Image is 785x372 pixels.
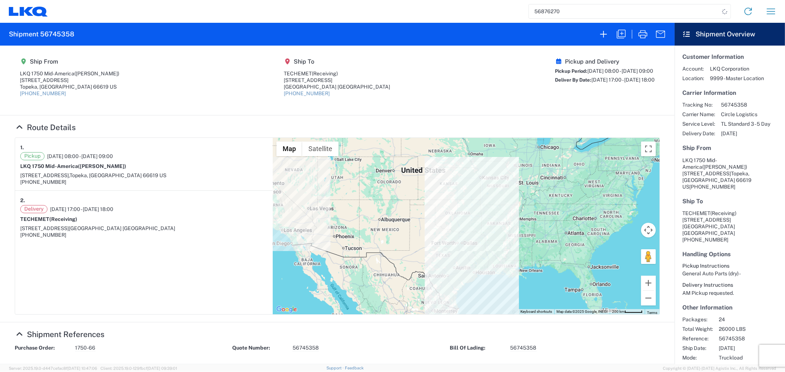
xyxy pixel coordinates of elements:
[641,142,656,156] button: Toggle fullscreen view
[302,142,339,156] button: Show satellite imagery
[719,316,782,323] span: 24
[719,335,782,342] span: 56745358
[641,276,656,290] button: Zoom in
[232,344,287,351] strong: Quote Number:
[555,58,655,65] h5: Pickup and Delivery
[682,157,717,170] span: LKQ 1750 Mid-America
[675,23,785,46] header: Shipment Overview
[682,157,777,190] address: Topeka, [GEOGRAPHIC_DATA] 66619 US
[20,196,25,205] strong: 2.
[682,290,777,296] div: AM Pickup requested.
[284,83,390,90] div: [GEOGRAPHIC_DATA] [GEOGRAPHIC_DATA]
[284,70,390,77] div: TECHEMET
[49,216,77,222] span: (Receiving)
[69,225,175,231] span: [GEOGRAPHIC_DATA] [GEOGRAPHIC_DATA]
[682,270,777,277] div: General Auto Parts (dry) -
[20,77,119,83] div: [STREET_ADDRESS]
[719,364,782,371] span: Agistix Truckload Services
[284,90,330,96] a: [PHONE_NUMBER]
[293,344,319,351] span: 56745358
[682,210,777,243] address: [GEOGRAPHIC_DATA] [GEOGRAPHIC_DATA]
[612,310,625,314] span: 200 km
[555,68,587,74] span: Pickup Period:
[663,365,776,372] span: Copyright © [DATE]-[DATE] Agistix Inc., All Rights Reserved
[556,310,608,314] span: Map data ©2025 Google, INEGI
[20,90,66,96] a: [PHONE_NUMBER]
[682,210,736,223] span: TECHEMET [STREET_ADDRESS]
[20,143,24,152] strong: 1.
[682,316,713,323] span: Packages:
[682,130,715,137] span: Delivery Date:
[70,172,166,178] span: Topeka, [GEOGRAPHIC_DATA] 66619 US
[591,77,655,83] span: [DATE] 17:00 - [DATE] 18:00
[682,101,715,108] span: Tracking No:
[682,364,713,371] span: Creator:
[682,53,777,60] h5: Customer Information
[47,153,113,160] span: [DATE] 08:00 - [DATE] 09:00
[682,65,704,72] span: Account:
[74,71,119,76] span: ([PERSON_NAME])
[20,70,119,77] div: LKQ 1750 Mid-America
[450,344,505,351] strong: Bill Of Lading:
[20,152,45,160] span: Pickup
[326,366,345,370] a: Support
[275,305,299,314] img: Google
[284,58,390,65] h5: Ship To
[147,366,177,371] span: [DATE] 09:39:01
[276,142,302,156] button: Show street map
[20,225,69,231] span: [STREET_ADDRESS]
[20,216,77,222] strong: TECHEMET
[20,163,126,169] strong: LKQ 1750 Mid-America
[682,335,713,342] span: Reference:
[312,71,338,76] span: (Receiving)
[702,164,747,170] span: ([PERSON_NAME])
[682,89,777,96] h5: Carrier Information
[20,179,268,185] div: [PHONE_NUMBER]
[682,237,728,243] span: [PHONE_NUMBER]
[78,163,126,169] span: ([PERSON_NAME])
[719,345,782,351] span: [DATE]
[275,305,299,314] a: Open this area in Google Maps (opens a new window)
[75,344,95,351] span: 1750-66
[682,251,777,258] h5: Handling Options
[100,366,177,371] span: Client: 2025.19.0-129fbcf
[9,30,74,39] h2: Shipment 56745358
[641,291,656,305] button: Zoom out
[555,77,591,83] span: Deliver By Date:
[682,326,713,332] span: Total Weight:
[520,309,552,314] button: Keyboard shortcuts
[710,75,764,82] span: 9999 - Master Location
[345,366,364,370] a: Feedback
[67,366,97,371] span: [DATE] 10:47:06
[682,345,713,351] span: Ship Date:
[721,111,770,118] span: Circle Logistics
[719,326,782,332] span: 26000 LBS
[682,304,777,311] h5: Other Information
[682,354,713,361] span: Mode:
[9,366,97,371] span: Server: 2025.19.0-d447cefac8f
[15,123,76,132] a: Hide Details
[721,121,770,127] span: TL Standard 3 - 5 Day
[689,184,735,190] span: [PHONE_NUMBER]
[50,206,113,212] span: [DATE] 17:00 - [DATE] 18:00
[710,210,736,216] span: (Receiving)
[15,330,105,339] a: Hide Details
[682,75,704,82] span: Location:
[682,171,731,176] span: [STREET_ADDRESS]
[682,121,715,127] span: Service Level:
[647,311,657,315] a: Terms
[529,4,719,18] input: Shipment, tracking or reference number
[20,232,268,238] div: [PHONE_NUMBER]
[20,172,70,178] span: [STREET_ADDRESS],
[682,144,777,151] h5: Ship From
[587,68,653,74] span: [DATE] 08:00 - [DATE] 09:00
[682,198,777,205] h5: Ship To
[682,263,777,269] h6: Pickup Instructions
[682,282,777,288] h6: Delivery Instructions
[719,354,782,361] span: Truckload
[682,111,715,118] span: Carrier Name:
[20,205,47,213] span: Delivery
[20,83,119,90] div: Topeka, [GEOGRAPHIC_DATA] 66619 US
[610,309,645,314] button: Map Scale: 200 km per 45 pixels
[641,223,656,237] button: Map camera controls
